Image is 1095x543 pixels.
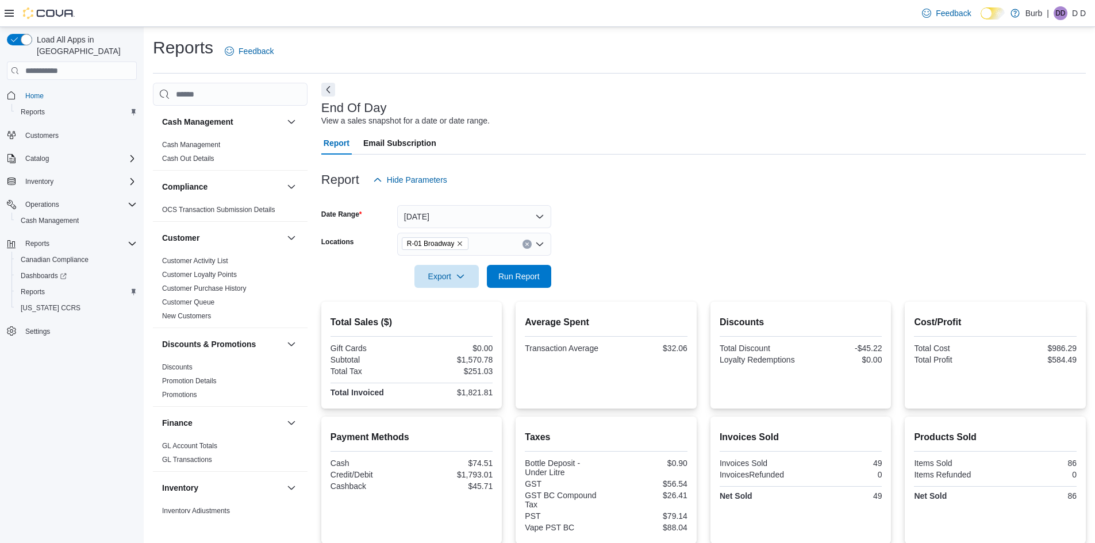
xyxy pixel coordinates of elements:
[25,177,53,186] span: Inventory
[525,491,604,509] div: GST BC Compound Tax
[21,237,137,251] span: Reports
[2,197,141,213] button: Operations
[21,324,137,338] span: Settings
[16,214,137,228] span: Cash Management
[720,430,882,444] h2: Invoices Sold
[162,140,220,149] span: Cash Management
[363,132,436,155] span: Email Subscription
[487,265,551,288] button: Run Report
[162,442,217,450] a: GL Account Totals
[331,482,409,491] div: Cashback
[2,174,141,190] button: Inventory
[21,325,55,338] a: Settings
[525,479,604,488] div: GST
[803,344,882,353] div: -$45.22
[162,284,247,292] a: Customer Purchase History
[414,344,493,353] div: $0.00
[162,376,217,386] span: Promotion Details
[162,155,214,163] a: Cash Out Details
[331,367,409,376] div: Total Tax
[2,236,141,252] button: Reports
[720,459,798,468] div: Invoices Sold
[162,205,275,214] span: OCS Transaction Submission Details
[331,459,409,468] div: Cash
[331,470,409,479] div: Credit/Debit
[321,173,359,187] h3: Report
[2,151,141,167] button: Catalog
[16,253,93,267] a: Canadian Compliance
[331,344,409,353] div: Gift Cards
[23,7,75,19] img: Cova
[21,89,48,103] a: Home
[331,315,493,329] h2: Total Sales ($)
[720,315,882,329] h2: Discounts
[11,213,141,229] button: Cash Management
[1047,6,1049,20] p: |
[414,470,493,479] div: $1,793.01
[162,391,197,399] a: Promotions
[331,430,493,444] h2: Payment Methods
[11,300,141,316] button: [US_STATE] CCRS
[914,315,1077,329] h2: Cost/Profit
[162,363,193,372] span: Discounts
[1054,6,1067,20] div: D D
[162,377,217,385] a: Promotion Details
[16,105,137,119] span: Reports
[162,141,220,149] a: Cash Management
[16,269,137,283] span: Dashboards
[803,459,882,468] div: 49
[16,105,49,119] a: Reports
[25,91,44,101] span: Home
[609,511,687,521] div: $79.14
[407,238,455,249] span: R-01 Broadway
[153,203,308,221] div: Compliance
[153,254,308,328] div: Customer
[421,265,472,288] span: Export
[220,40,278,63] a: Feedback
[321,210,362,219] label: Date Range
[914,470,993,479] div: Items Refunded
[21,88,137,102] span: Home
[11,284,141,300] button: Reports
[285,115,298,129] button: Cash Management
[525,344,604,353] div: Transaction Average
[16,269,71,283] a: Dashboards
[162,312,211,320] a: New Customers
[16,301,85,315] a: [US_STATE] CCRS
[11,104,141,120] button: Reports
[414,355,493,364] div: $1,570.78
[16,285,137,299] span: Reports
[914,491,947,500] strong: Net Sold
[21,303,80,313] span: [US_STATE] CCRS
[153,360,308,406] div: Discounts & Promotions
[162,506,230,515] span: Inventory Adjustments
[7,82,137,369] nav: Complex example
[162,298,214,307] span: Customer Queue
[414,482,493,491] div: $45.71
[162,116,233,128] h3: Cash Management
[21,107,45,117] span: Reports
[914,344,993,353] div: Total Cost
[525,459,604,477] div: Bottle Deposit - Under Litre
[162,232,282,244] button: Customer
[1025,6,1043,20] p: Burb
[917,2,975,25] a: Feedback
[21,198,137,211] span: Operations
[525,315,687,329] h2: Average Spent
[162,284,247,293] span: Customer Purchase History
[998,470,1077,479] div: 0
[1055,6,1065,20] span: DD
[324,132,349,155] span: Report
[2,323,141,340] button: Settings
[162,116,282,128] button: Cash Management
[331,388,384,397] strong: Total Invoiced
[981,7,1005,20] input: Dark Mode
[1072,6,1086,20] p: D D
[162,206,275,214] a: OCS Transaction Submission Details
[914,355,993,364] div: Total Profit
[21,175,58,188] button: Inventory
[285,180,298,194] button: Compliance
[21,287,45,296] span: Reports
[525,430,687,444] h2: Taxes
